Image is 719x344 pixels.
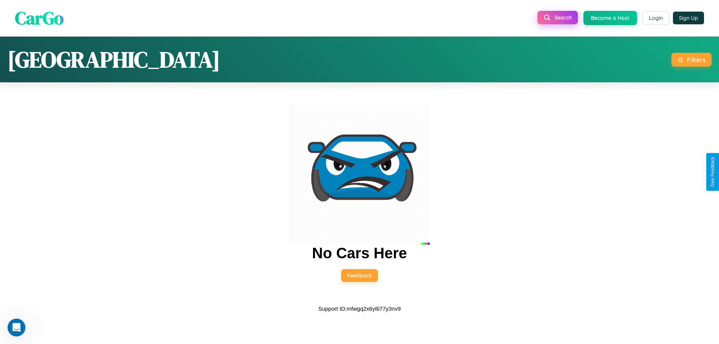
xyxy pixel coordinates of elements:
[687,56,706,64] div: Filters
[673,12,704,24] button: Sign Up
[710,157,715,187] div: Give Feedback
[15,6,64,30] span: CarGo
[312,245,407,262] h2: No Cars Here
[318,304,401,314] p: Support ID: mfwgq2x6y8i77y3nv9
[643,11,669,25] button: Login
[7,44,220,75] h1: [GEOGRAPHIC_DATA]
[341,269,378,282] button: Feedback
[7,319,25,337] iframe: Intercom live chat
[555,14,572,21] span: Search
[537,11,578,24] button: Search
[289,104,430,245] img: car
[583,11,637,25] button: Become a Host
[671,53,712,67] button: Filters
